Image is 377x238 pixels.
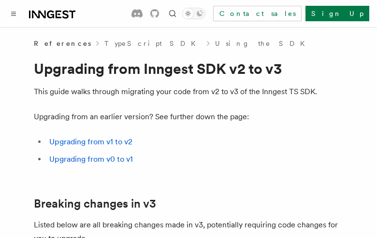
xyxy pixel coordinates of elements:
[34,60,343,77] h1: Upgrading from Inngest SDK v2 to v3
[104,39,202,48] a: TypeScript SDK
[305,6,369,21] a: Sign Up
[215,39,311,48] a: Using the SDK
[34,85,343,98] p: This guide walks through migrating your code from v2 to v3 of the Inngest TS SDK.
[8,8,19,19] button: Toggle navigation
[167,8,178,19] button: Find something...
[34,110,343,124] p: Upgrading from an earlier version? See further down the page:
[182,8,205,19] button: Toggle dark mode
[49,154,133,164] a: Upgrading from v0 to v1
[213,6,302,21] a: Contact sales
[49,137,132,146] a: Upgrading from v1 to v2
[34,39,91,48] span: References
[34,197,156,210] a: Breaking changes in v3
